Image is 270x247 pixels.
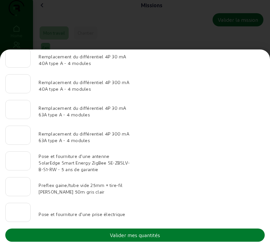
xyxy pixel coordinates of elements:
[5,229,265,242] button: Valider mes quantités
[110,231,160,239] div: Valider mes quantités
[39,105,126,117] span: Remplacement du différentiel 4P 30 mA 63A type A - 4 modules
[39,79,129,92] span: Remplacement du différentiel 4P 300 mA 40A type A - 4 modules
[39,182,122,195] span: Preflex gaine/tube vide 25mm + tire-fil [PERSON_NAME] 50m gris clair
[39,211,125,217] span: Pose et fourniture d'une prise électrique
[39,153,130,172] span: Pose et fourniture d'une antenne SolarEdge Smart Energy ZigBee SE-ZBSLV-B-S1-RW - 5 ans de garantie
[39,131,129,143] span: Remplacement du différentiel 4P 300 mA 63A type A - 4 modules
[39,54,126,66] span: Remplacement du différentiel 4P 30 mA 40A type A - 4 modules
